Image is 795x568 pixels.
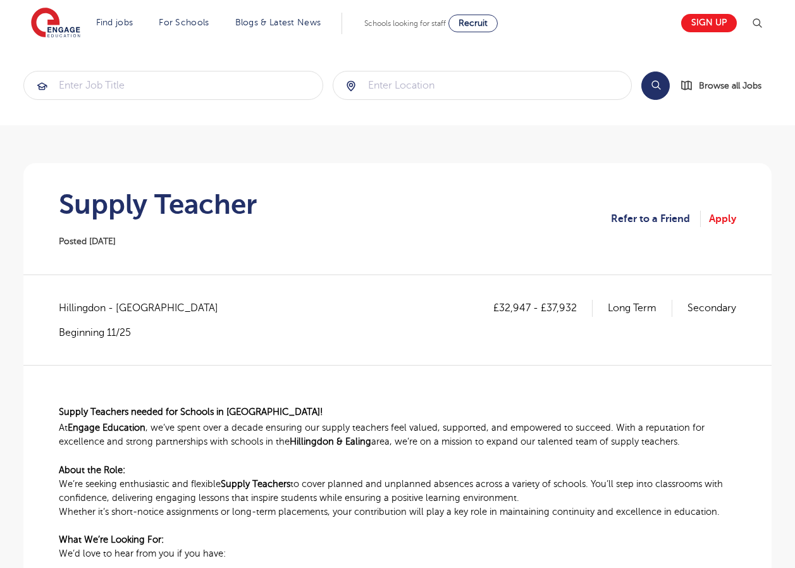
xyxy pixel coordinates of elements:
a: Apply [709,211,736,227]
a: Browse all Jobs [680,78,772,93]
span: At [59,423,68,433]
input: Submit [24,71,323,99]
span: Engage Education [68,423,145,433]
div: Submit [333,71,632,100]
h1: Supply Teacher [59,188,257,220]
span: Supply Teachers needed for Schools in [GEOGRAPHIC_DATA]! [59,407,323,417]
a: For Schools [159,18,209,27]
p: Beginning 11/25 [59,326,231,340]
a: Sign up [681,14,737,32]
span: Posted [DATE] [59,237,116,246]
span: , we’ve spent over a decade ensuring our supply teachers feel valued, supported, and empowered to... [59,423,705,447]
button: Search [641,71,670,100]
span: Schools looking for staff [364,19,446,28]
span: Recruit [459,18,488,28]
span: About the Role: [59,465,125,475]
p: Secondary [687,300,736,316]
a: Recruit [448,15,498,32]
a: Blogs & Latest News [235,18,321,27]
span: Hillingdon - [GEOGRAPHIC_DATA] [59,300,231,316]
img: Engage Education [31,8,80,39]
span: We’d love to hear from you if you have: [59,548,226,559]
span: to cover planned and unplanned absences across a variety of schools. You’ll step into classrooms ... [59,479,723,503]
span: area, we’re on a mission to expand our talented team of supply teachers. [371,436,680,447]
p: Long Term [608,300,672,316]
div: Submit [23,71,323,100]
span: We’re seeking enthusiastic and flexible [59,479,221,489]
p: £32,947 - £37,932 [493,300,593,316]
a: Find jobs [96,18,133,27]
a: Refer to a Friend [611,211,701,227]
span: Hillingdon & Ealing [290,436,371,447]
input: Submit [333,71,632,99]
span: Whether it’s short-notice assignments or long-term placements, your contribution will play a key ... [59,507,720,517]
span: What We’re Looking For: [59,534,164,545]
span: Browse all Jobs [699,78,761,93]
span: Supply Teachers [221,479,290,489]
